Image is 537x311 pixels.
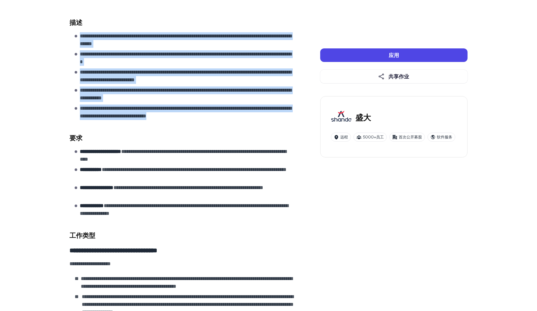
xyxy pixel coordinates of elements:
font: 首次公开募股 [399,134,422,140]
div: 工作类型 [69,230,294,240]
span: 应用 [389,52,399,58]
h3: 盛大 [355,111,371,123]
span: 共享作业 [388,73,409,80]
font: 远程 [340,134,348,140]
button: 应用 [320,48,468,62]
h2: 要求 [69,133,294,143]
img: Sh [331,107,352,127]
h2: 描述 [69,17,294,27]
button: 共享作业 [320,70,468,83]
font: 5000+员工 [363,134,384,140]
font: 软件服务 [437,134,452,140]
